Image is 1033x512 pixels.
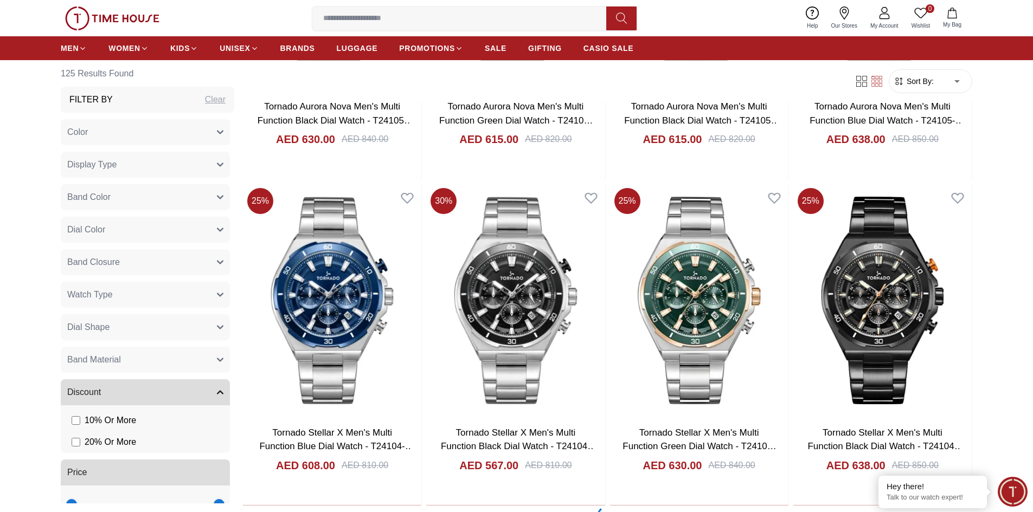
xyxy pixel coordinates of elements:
h4: AED 630.00 [276,132,335,147]
span: Price [67,466,87,479]
a: UNISEX [220,38,258,58]
div: AED 850.00 [892,133,939,146]
p: Talk to our watch expert! [887,493,979,502]
h4: AED 567.00 [459,458,518,473]
input: 20% Or More [72,438,80,446]
a: Help [800,4,825,32]
span: MEN [61,43,79,54]
a: Tornado Stellar X Men's Multi Function Black Dial Watch - T24104-BBBB [807,427,963,465]
span: Color [67,126,88,139]
div: AED 840.00 [708,459,755,472]
span: 20 % Or More [85,436,136,449]
span: Sort By: [904,76,934,87]
img: Tornado Stellar X Men's Multi Function Black Dial Watch - T24104-BBBB [793,184,972,417]
span: Band Color [67,191,111,204]
button: Band Closure [61,249,230,275]
span: UNISEX [220,43,250,54]
a: Tornado Aurora Nova Men's Multi Function Black Dial Watch - T24105-SBSB [624,101,780,139]
span: Dial Shape [67,321,110,334]
button: Dial Color [61,217,230,243]
span: LUGGAGE [337,43,378,54]
a: LUGGAGE [337,38,378,58]
div: Hey there! [887,481,979,492]
span: Help [803,22,823,30]
h4: AED 615.00 [459,132,518,147]
a: CASIO SALE [583,38,634,58]
span: Display Type [67,158,117,171]
span: 30 % [431,188,457,214]
span: CASIO SALE [583,43,634,54]
div: AED 820.00 [708,133,755,146]
h4: AED 615.00 [643,132,702,147]
div: AED 810.00 [342,459,388,472]
span: 0 [926,4,934,13]
input: 10% Or More [72,416,80,425]
span: 25 % [798,188,824,214]
img: Tornado Stellar X Men's Multi Function Green Dial Watch - T24104-KBSHK [610,184,788,417]
h4: AED 638.00 [826,458,886,473]
span: 25 % [614,188,640,214]
a: Tornado Stellar X Men's Multi Function Green Dial Watch - T24104-KBSHK [623,427,776,465]
h6: 125 Results Found [61,61,234,87]
button: Color [61,119,230,145]
a: Tornado Stellar X Men's Multi Function Black Dial Watch - T24104-SBSB [441,427,596,465]
h3: Filter By [69,93,113,106]
div: AED 840.00 [342,133,388,146]
a: Tornado Stellar X Men's Multi Function Blue Dial Watch - T24104-SBSN [259,427,414,465]
h4: AED 630.00 [643,458,702,473]
img: Tornado Stellar X Men's Multi Function Blue Dial Watch - T24104-SBSN [243,184,421,417]
a: GIFTING [528,38,562,58]
span: Band Closure [67,256,120,269]
button: Price [61,459,230,485]
button: Band Material [61,347,230,373]
div: Clear [205,93,226,106]
span: PROMOTIONS [399,43,455,54]
a: Tornado Aurora Nova Men's Multi Function Blue Dial Watch - T24105-KBSN [810,101,964,139]
a: Tornado Aurora Nova Men's Multi Function Green Dial Watch - T24105-SBSH [439,101,593,139]
a: WOMEN [108,38,149,58]
img: ... [65,7,159,30]
button: My Bag [936,5,968,31]
span: SALE [485,43,506,54]
div: AED 810.00 [525,459,572,472]
a: MEN [61,38,87,58]
span: BRANDS [280,43,315,54]
span: Band Material [67,353,121,366]
span: WOMEN [108,43,140,54]
div: Chat Widget [998,477,1028,507]
img: Tornado Stellar X Men's Multi Function Black Dial Watch - T24104-SBSB [426,184,605,417]
button: Display Type [61,152,230,178]
a: 0Wishlist [905,4,936,32]
span: 10 % Or More [85,414,136,427]
a: SALE [485,38,506,58]
a: Our Stores [825,4,864,32]
a: Tornado Aurora Nova Men's Multi Function Black Dial Watch - T24105-TBSB [258,101,413,139]
a: BRANDS [280,38,315,58]
span: GIFTING [528,43,562,54]
span: Our Stores [827,22,862,30]
h4: AED 638.00 [826,132,886,147]
span: My Account [866,22,903,30]
span: Dial Color [67,223,105,236]
span: 25 % [247,188,273,214]
span: Discount [67,386,101,399]
span: Watch Type [67,288,113,301]
span: Wishlist [907,22,934,30]
span: My Bag [939,21,966,29]
button: Watch Type [61,282,230,308]
div: AED 820.00 [525,133,572,146]
div: AED 850.00 [892,459,939,472]
button: Dial Shape [61,314,230,340]
button: Band Color [61,184,230,210]
span: KIDS [170,43,190,54]
h4: AED 608.00 [276,458,335,473]
button: Discount [61,379,230,405]
a: PROMOTIONS [399,38,463,58]
button: Sort By: [894,76,934,87]
a: KIDS [170,38,198,58]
